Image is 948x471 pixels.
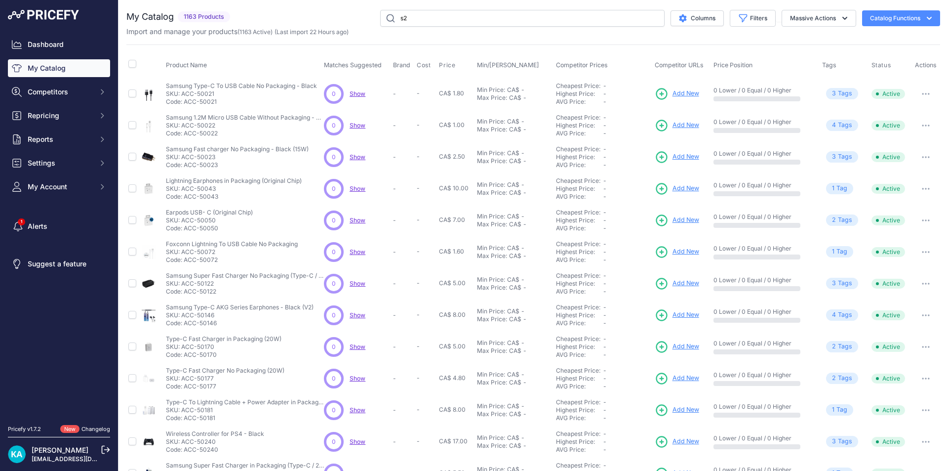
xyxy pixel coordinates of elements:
a: Cheapest Price: [556,462,600,469]
p: 0 Lower / 0 Equal / 0 Higher [713,86,812,94]
div: CA$ [509,284,521,292]
div: - [519,118,524,126]
span: 4 [832,310,836,320]
div: Min Price: [477,86,505,94]
span: Tag [826,309,858,321]
div: CA$ [507,213,519,220]
a: Add New [655,87,699,101]
span: Tags [822,61,836,69]
div: - [519,149,524,157]
div: CA$ [509,315,521,323]
div: Max Price: [477,220,507,228]
a: Cheapest Price: [556,177,600,184]
p: Code: ACC-50043 [166,193,302,201]
a: Show [350,185,365,192]
div: Highest Price: [556,248,603,256]
p: - [393,90,413,98]
div: - [519,307,524,315]
div: CA$ [509,220,521,228]
span: Brand [393,61,410,69]
a: Add New [655,214,699,227]
span: Tag [826,183,853,194]
span: Add New [672,342,699,351]
a: Cheapest Price: [556,272,600,279]
p: - [393,311,413,319]
p: 0 Lower / 0 Equal / 0 Higher [713,150,812,158]
a: Cheapest Price: [556,209,600,216]
span: - [417,184,420,192]
div: CA$ [507,149,519,157]
span: - [603,193,606,200]
div: Max Price: [477,126,507,133]
span: s [849,279,852,288]
p: 0 Lower / 0 Equal / 0 Higher [713,308,812,316]
span: Competitor Prices [556,61,608,69]
span: - [603,256,606,263]
span: Add New [672,437,699,446]
span: CA$ 1.60 [439,248,464,255]
span: Active [871,247,905,257]
span: Competitors [28,87,92,97]
p: SKU: ACC-50022 [166,122,324,129]
div: Min Price: [477,181,505,189]
div: Highest Price: [556,185,603,193]
a: Changelog [81,426,110,432]
span: CA$ 2.50 [439,153,465,160]
button: Price [439,61,457,69]
span: Show [350,153,365,161]
span: 0 [332,89,336,98]
span: Tag [826,341,858,352]
a: Cheapest Price: [556,114,600,121]
span: 2 [832,342,836,351]
span: - [603,303,606,311]
span: My Account [28,182,92,192]
a: Add New [655,372,699,385]
span: Add New [672,121,699,130]
span: Show [350,122,365,129]
span: Status [871,61,891,69]
p: 0 Lower / 0 Equal / 0 Higher [713,276,812,284]
div: - [519,213,524,220]
a: Cheapest Price: [556,367,600,374]
p: SKU: ACC-50050 [166,216,253,224]
span: - [603,209,606,216]
span: Active [871,89,905,99]
span: s [849,342,852,351]
p: SKU: ACC-50043 [166,185,302,193]
span: - [417,311,420,318]
span: CA$ 5.00 [439,279,466,287]
span: 1 [832,184,834,193]
p: - [393,280,413,288]
div: - [521,220,526,228]
span: Competitor URLs [655,61,704,69]
div: - [521,94,526,102]
div: Highest Price: [556,280,603,288]
span: - [603,216,606,224]
input: Search [380,10,665,27]
nav: Sidebar [8,36,110,413]
a: Add New [655,245,699,259]
span: - [603,145,606,153]
div: - [519,181,524,189]
span: s [849,152,852,162]
span: Reports [28,134,92,144]
span: Add New [672,374,699,383]
span: Tag [826,278,858,289]
button: Reports [8,130,110,148]
div: AVG Price: [556,288,603,296]
span: Product Name [166,61,207,69]
p: SKU: ACC-50146 [166,311,314,319]
span: - [603,177,606,184]
span: Show [350,90,365,97]
a: Show [350,280,365,287]
span: - [417,89,420,97]
span: Show [350,216,365,224]
div: - [519,244,524,252]
div: Highest Price: [556,311,603,319]
div: Min Price: [477,213,505,220]
span: 0 [332,216,336,225]
button: Columns [671,10,724,26]
span: - [603,98,606,105]
span: Active [871,310,905,320]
